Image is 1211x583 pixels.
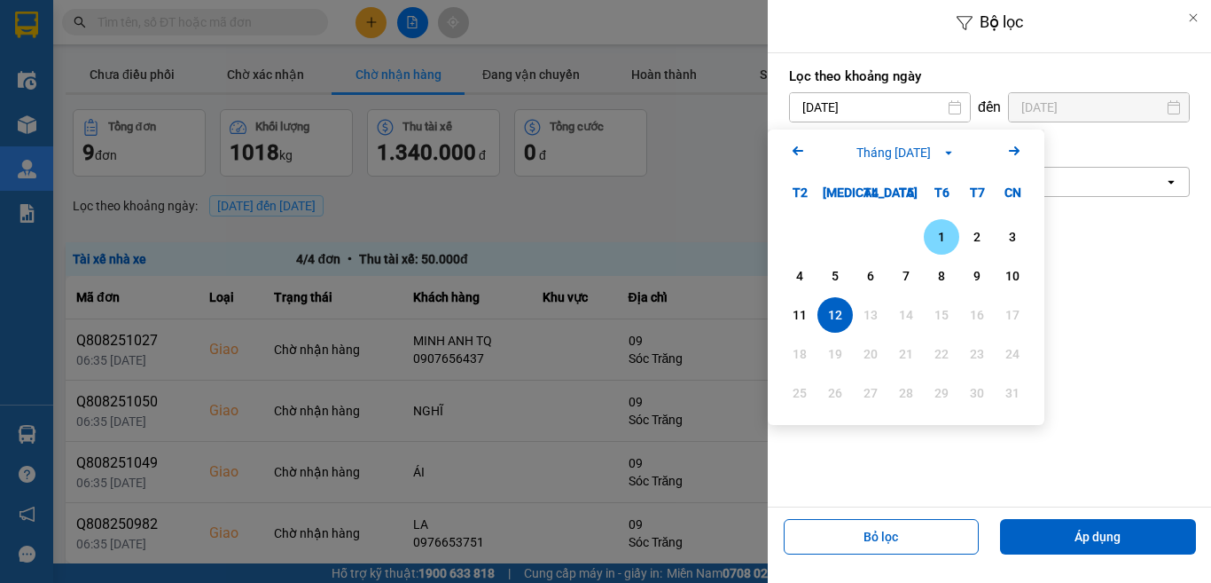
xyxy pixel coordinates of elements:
[924,375,959,411] div: Not available. Thứ Sáu, tháng 08 29 2025.
[965,226,989,248] div: 2
[782,175,817,210] div: T2
[888,375,924,411] div: Not available. Thứ Năm, tháng 08 28 2025.
[823,304,848,326] div: 12
[965,382,989,404] div: 30
[817,336,853,372] div: Not available. Thứ Ba, tháng 08 19 2025.
[787,343,812,365] div: 18
[959,175,995,210] div: T7
[858,343,883,365] div: 20
[853,175,888,210] div: T4
[853,297,888,333] div: Not available. Thứ Tư, tháng 08 13 2025.
[1164,175,1178,189] svg: open
[888,175,924,210] div: T5
[787,140,809,162] svg: Arrow Left
[995,219,1030,255] div: Choose Chủ Nhật, tháng 08 3 2025. It's available.
[929,265,954,287] div: 8
[787,265,812,287] div: 4
[782,258,817,294] div: Choose Thứ Hai, tháng 08 4 2025. It's available.
[1000,343,1025,365] div: 24
[924,297,959,333] div: Not available. Thứ Sáu, tháng 08 15 2025.
[784,519,980,555] button: Bỏ lọc
[782,375,817,411] div: Not available. Thứ Hai, tháng 08 25 2025.
[894,343,918,365] div: 21
[1000,382,1025,404] div: 31
[959,219,995,255] div: Choose Thứ Bảy, tháng 08 2 2025. It's available.
[789,67,1190,85] label: Lọc theo khoảng ngày
[965,304,989,326] div: 16
[995,297,1030,333] div: Not available. Chủ Nhật, tháng 08 17 2025.
[1000,519,1196,555] button: Áp dụng
[965,265,989,287] div: 9
[1009,93,1189,122] input: Select a date.
[790,93,970,122] input: Select a date.
[995,175,1030,210] div: CN
[971,98,1008,116] div: đến
[817,375,853,411] div: Not available. Thứ Ba, tháng 08 26 2025.
[858,382,883,404] div: 27
[768,130,1044,425] div: Calendar.
[929,304,954,326] div: 15
[853,336,888,372] div: Not available. Thứ Tư, tháng 08 20 2025.
[959,297,995,333] div: Not available. Thứ Bảy, tháng 08 16 2025.
[980,12,1023,31] span: Bộ lọc
[1000,265,1025,287] div: 10
[853,258,888,294] div: Choose Thứ Tư, tháng 08 6 2025. It's available.
[959,375,995,411] div: Not available. Thứ Bảy, tháng 08 30 2025.
[995,375,1030,411] div: Not available. Chủ Nhật, tháng 08 31 2025.
[1000,304,1025,326] div: 17
[858,304,883,326] div: 13
[823,382,848,404] div: 26
[894,382,918,404] div: 28
[924,258,959,294] div: Choose Thứ Sáu, tháng 08 8 2025. It's available.
[888,336,924,372] div: Not available. Thứ Năm, tháng 08 21 2025.
[782,336,817,372] div: Not available. Thứ Hai, tháng 08 18 2025.
[823,265,848,287] div: 5
[823,343,848,365] div: 19
[1004,140,1025,162] svg: Arrow Right
[858,265,883,287] div: 6
[965,343,989,365] div: 23
[888,297,924,333] div: Not available. Thứ Năm, tháng 08 14 2025.
[894,304,918,326] div: 14
[924,175,959,210] div: T6
[995,336,1030,372] div: Not available. Chủ Nhật, tháng 08 24 2025.
[817,297,853,333] div: Selected. Thứ Ba, tháng 08 12 2025. It's available.
[929,343,954,365] div: 22
[929,226,954,248] div: 1
[959,336,995,372] div: Not available. Thứ Bảy, tháng 08 23 2025.
[959,258,995,294] div: Choose Thứ Bảy, tháng 08 9 2025. It's available.
[787,382,812,404] div: 25
[995,258,1030,294] div: Choose Chủ Nhật, tháng 08 10 2025. It's available.
[929,382,954,404] div: 29
[888,258,924,294] div: Choose Thứ Năm, tháng 08 7 2025. It's available.
[1000,226,1025,248] div: 3
[787,304,812,326] div: 11
[817,258,853,294] div: Choose Thứ Ba, tháng 08 5 2025. It's available.
[853,375,888,411] div: Not available. Thứ Tư, tháng 08 27 2025.
[787,140,809,164] button: Previous month.
[924,336,959,372] div: Not available. Thứ Sáu, tháng 08 22 2025.
[1004,140,1025,164] button: Next month.
[782,297,817,333] div: Choose Thứ Hai, tháng 08 11 2025. It's available.
[894,265,918,287] div: 7
[924,219,959,255] div: Choose Thứ Sáu, tháng 08 1 2025. It's available.
[817,175,853,210] div: [MEDICAL_DATA]
[851,143,961,162] button: Tháng [DATE]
